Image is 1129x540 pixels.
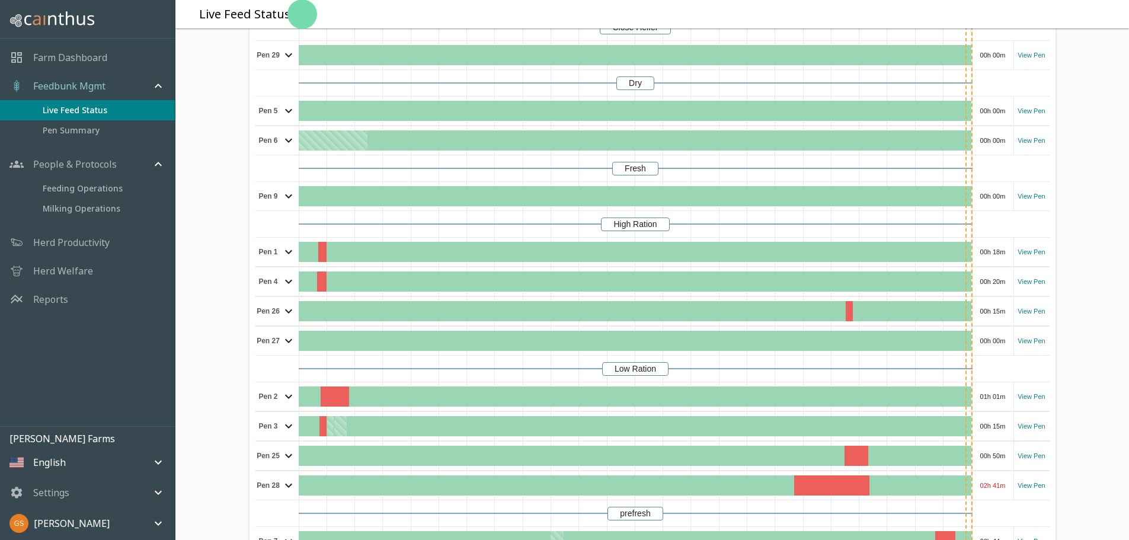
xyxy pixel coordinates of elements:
[255,335,282,346] span: Pen 27
[255,391,282,402] span: Pen 2
[1018,392,1045,402] a: View Pen
[33,235,110,250] a: Herd Productivity
[1018,50,1045,60] a: View Pen
[255,191,282,202] span: Pen 9
[973,238,1014,266] div: 00h 18m
[973,97,1014,125] div: 00h 00m
[1018,336,1045,346] a: View Pen
[43,182,165,195] span: Feeding Operations
[1018,191,1045,202] a: View Pen
[9,514,28,533] img: 1aa0c48fb701e1da05996ac86e083ad1
[973,297,1014,325] div: 00h 15m
[255,276,282,287] span: Pen 4
[1018,106,1045,116] a: View Pen
[973,442,1014,470] div: 00h 50m
[973,412,1014,440] div: 00h 15m
[973,41,1014,69] div: 00h 00m
[255,421,282,432] span: Pen 3
[607,507,663,520] div: prefresh
[973,471,1014,500] div: 02h 41m
[973,327,1014,355] div: 00h 00m
[973,126,1014,155] div: 00h 00m
[255,247,282,257] span: Pen 1
[1018,481,1045,491] a: View Pen
[1018,421,1045,432] a: View Pen
[602,362,669,376] div: Low Ration
[43,202,165,215] span: Milking Operations
[1018,306,1045,317] a: View Pen
[33,455,66,469] p: English
[255,450,282,461] span: Pen 25
[601,218,669,231] div: High Ration
[33,485,69,500] p: Settings
[33,79,105,93] p: Feedbunk Mgmt
[43,104,165,117] span: Live Feed Status
[199,7,290,23] h5: Live Feed Status
[33,264,93,278] a: Herd Welfare
[9,432,175,446] p: [PERSON_NAME] Farms
[255,480,282,491] span: Pen 28
[34,516,110,531] p: [PERSON_NAME]
[973,382,1014,411] div: 01h 01m
[612,162,658,175] div: Fresh
[1018,247,1045,257] a: View Pen
[1018,136,1045,146] a: View Pen
[43,124,165,137] span: Pen Summary
[33,157,117,171] p: People & Protocols
[1018,277,1045,287] a: View Pen
[616,76,654,90] div: Dry
[255,306,282,317] span: Pen 26
[255,50,282,60] span: Pen 29
[1018,451,1045,461] a: View Pen
[973,267,1014,296] div: 00h 20m
[973,182,1014,210] div: 00h 00m
[255,135,282,146] span: Pen 6
[255,106,282,116] span: Pen 5
[33,50,107,65] a: Farm Dashboard
[33,292,68,306] a: Reports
